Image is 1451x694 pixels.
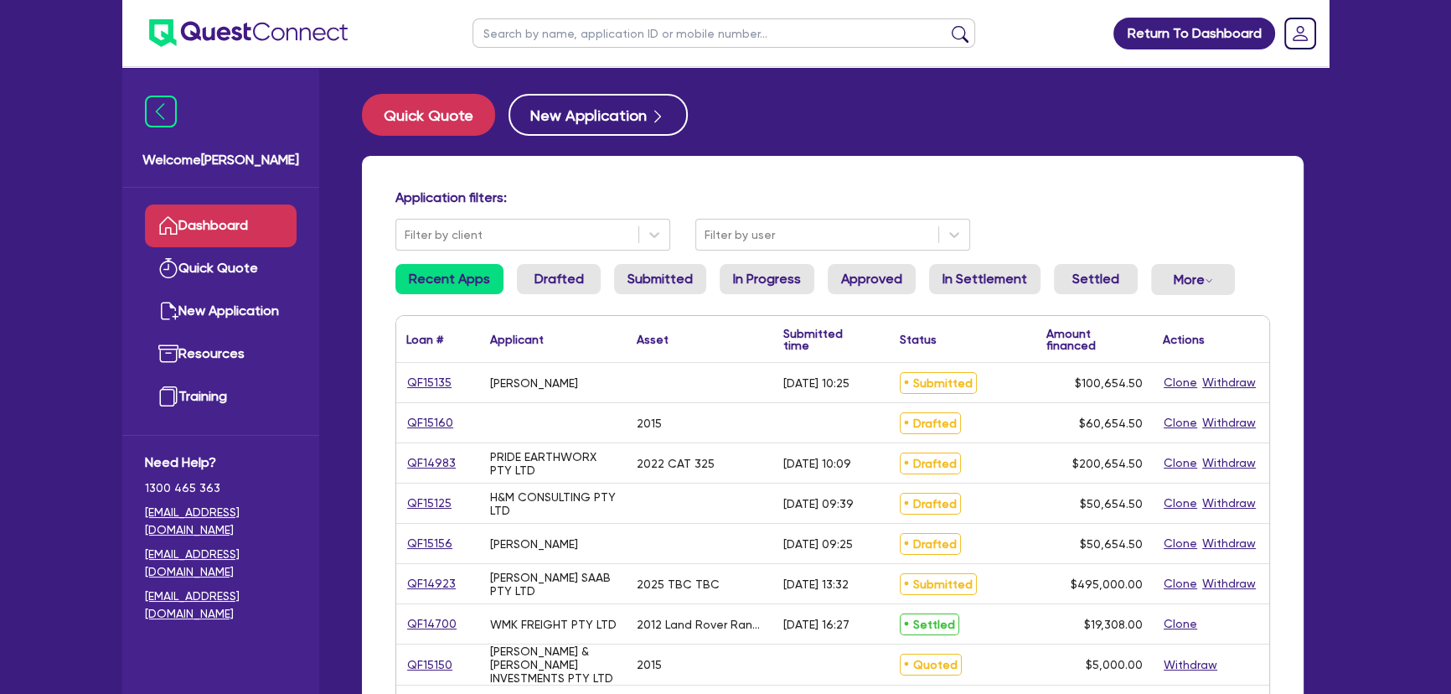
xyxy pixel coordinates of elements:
a: [EMAIL_ADDRESS][DOMAIN_NAME] [145,546,297,581]
a: Drafted [517,264,601,294]
a: In Progress [720,264,814,294]
button: Withdraw [1201,494,1257,513]
span: Welcome [PERSON_NAME] [142,150,299,170]
span: $19,308.00 [1084,618,1143,631]
a: Training [145,375,297,418]
a: In Settlement [929,264,1040,294]
div: [DATE] 09:39 [783,497,854,510]
button: Withdraw [1201,453,1257,473]
span: Submitted [900,372,977,394]
div: 2022 CAT 325 [637,457,715,470]
span: Quoted [900,654,962,676]
h4: Application filters: [395,189,1270,205]
a: New Application [145,290,297,333]
div: 2015 [637,658,662,671]
div: [PERSON_NAME] & [PERSON_NAME] INVESTMENTS PTY LTD [490,645,617,685]
div: 2015 [637,417,662,430]
button: Withdraw [1163,655,1218,675]
button: Clone [1163,574,1198,593]
span: $50,654.50 [1080,537,1143,551]
a: Resources [145,333,297,375]
button: Clone [1163,453,1198,473]
a: Approved [828,264,916,294]
button: Clone [1163,534,1198,553]
div: 2012 Land Rover Range Rover Sport [637,618,763,631]
img: new-application [158,301,178,321]
a: Quick Quote [362,94,509,136]
div: [DATE] 10:09 [783,457,851,470]
div: 2025 TBC TBC [637,577,720,591]
div: [DATE] 09:25 [783,537,853,551]
a: QF15135 [406,373,452,392]
a: [EMAIL_ADDRESS][DOMAIN_NAME] [145,588,297,623]
div: Status [900,334,937,345]
div: [PERSON_NAME] [490,537,578,551]
img: training [158,386,178,407]
div: Actions [1163,334,1205,345]
a: Submitted [614,264,706,294]
div: [DATE] 16:27 [783,618,849,631]
span: Settled [900,614,959,635]
span: 1300 465 363 [145,479,297,497]
span: Submitted [900,573,977,595]
img: quick-quote [158,258,178,278]
div: Amount financed [1046,328,1143,351]
button: Clone [1163,373,1198,392]
div: Loan # [406,334,443,345]
button: Clone [1163,494,1198,513]
div: Applicant [490,334,544,345]
input: Search by name, application ID or mobile number... [472,18,975,48]
a: QF14700 [406,614,457,634]
img: quest-connect-logo-blue [149,19,348,47]
a: QF14923 [406,574,457,593]
div: PRIDE EARTHWORX PTY LTD [490,450,617,477]
a: Dashboard [145,205,297,247]
a: QF15125 [406,494,452,513]
span: $200,654.50 [1072,457,1143,470]
span: $60,654.50 [1079,417,1143,430]
a: QF15160 [406,413,454,432]
a: Dropdown toggle [1278,12,1322,55]
div: [DATE] 13:32 [783,577,849,591]
button: Quick Quote [362,94,495,136]
div: Asset [637,334,669,345]
a: Settled [1054,264,1138,294]
span: $50,654.50 [1080,497,1143,510]
div: [DATE] 10:25 [783,376,849,390]
span: Drafted [900,453,961,474]
button: New Application [509,94,688,136]
button: Withdraw [1201,574,1257,593]
div: WMK FREIGHT PTY LTD [490,618,617,631]
img: icon-menu-close [145,96,177,127]
span: Drafted [900,493,961,515]
div: H&M CONSULTING PTY LTD [490,490,617,517]
button: Clone [1163,413,1198,432]
a: QF15156 [406,534,453,553]
a: QF14983 [406,453,457,473]
span: Drafted [900,533,961,555]
div: [PERSON_NAME] SAAB PTY LTD [490,571,617,598]
div: [PERSON_NAME] [490,376,578,390]
a: [EMAIL_ADDRESS][DOMAIN_NAME] [145,504,297,539]
a: Return To Dashboard [1113,18,1275,49]
a: Recent Apps [395,264,503,294]
span: Drafted [900,412,961,434]
button: Clone [1163,614,1198,634]
a: QF15150 [406,655,453,675]
a: Quick Quote [145,247,297,290]
button: Withdraw [1201,373,1257,392]
button: Withdraw [1201,534,1257,553]
span: $495,000.00 [1071,577,1143,591]
img: resources [158,344,178,364]
span: Need Help? [145,453,297,473]
div: Submitted time [783,328,865,351]
button: Dropdown toggle [1151,264,1235,295]
span: $5,000.00 [1086,658,1143,671]
button: Withdraw [1201,413,1257,432]
span: $100,654.50 [1075,376,1143,390]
